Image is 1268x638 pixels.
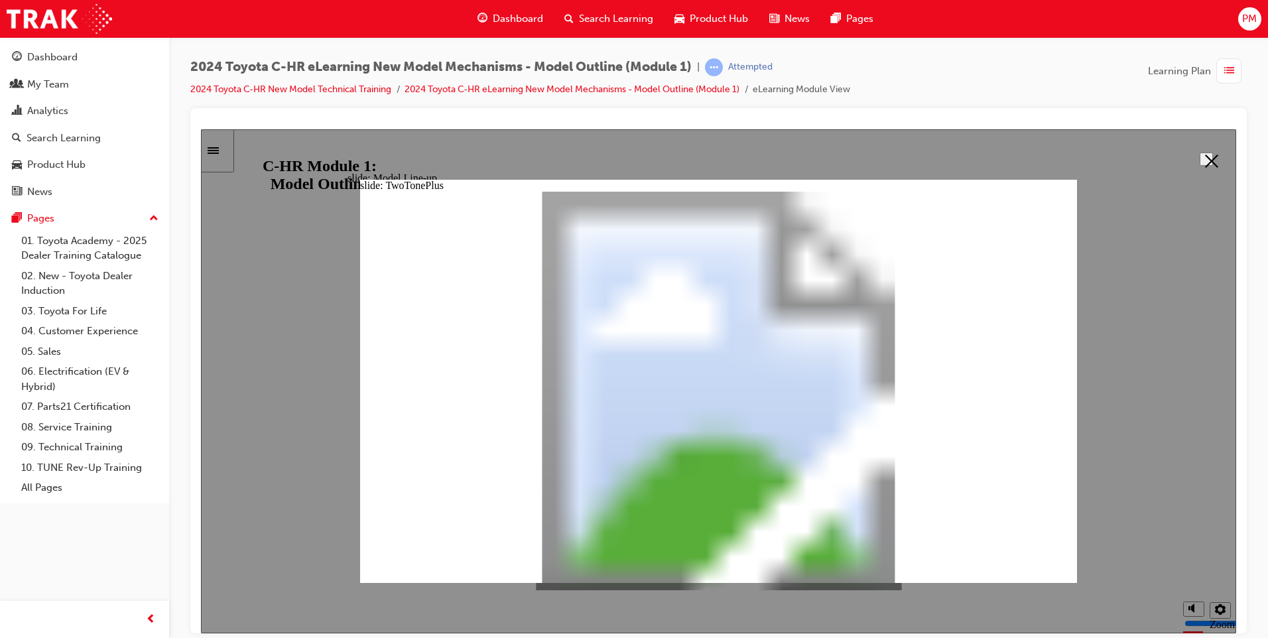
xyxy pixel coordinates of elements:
[690,11,748,27] span: Product Hub
[27,50,78,65] div: Dashboard
[16,321,164,342] a: 04. Customer Experience
[27,103,68,119] div: Analytics
[146,611,156,628] span: prev-icon
[16,397,164,417] a: 07. Parts21 Certification
[16,437,164,458] a: 09. Technical Training
[5,42,164,206] button: DashboardMy TeamAnalyticsSearch LearningProduct HubNews
[1148,64,1211,79] span: Learning Plan
[12,79,22,91] span: people-icon
[27,211,54,226] div: Pages
[7,4,112,34] img: Trak
[1238,7,1261,31] button: PM
[12,133,21,145] span: search-icon
[759,5,820,32] a: news-iconNews
[149,210,158,227] span: up-icon
[12,52,22,64] span: guage-icon
[1242,11,1257,27] span: PM
[697,60,700,75] span: |
[27,131,101,146] div: Search Learning
[785,11,810,27] span: News
[5,206,164,231] button: Pages
[820,5,884,32] a: pages-iconPages
[16,342,164,362] a: 05. Sales
[554,5,664,32] a: search-iconSearch Learning
[5,126,164,151] a: Search Learning
[405,84,739,95] a: 2024 Toyota C-HR eLearning New Model Mechanisms - Model Outline (Module 1)
[16,417,164,438] a: 08. Service Training
[12,159,22,171] span: car-icon
[16,301,164,322] a: 03. Toyota For Life
[705,58,723,76] span: learningRecordVerb_ATTEMPT-icon
[467,5,554,32] a: guage-iconDashboard
[5,45,164,70] a: Dashboard
[846,11,873,27] span: Pages
[831,11,841,27] span: pages-icon
[564,11,574,27] span: search-icon
[664,5,759,32] a: car-iconProduct Hub
[16,361,164,397] a: 06. Electrification (EV & Hybrid)
[5,153,164,177] a: Product Hub
[12,186,22,198] span: news-icon
[27,77,69,92] div: My Team
[579,11,653,27] span: Search Learning
[12,213,22,225] span: pages-icon
[27,157,86,172] div: Product Hub
[5,99,164,123] a: Analytics
[728,61,773,74] div: Attempted
[16,231,164,266] a: 01. Toyota Academy - 2025 Dealer Training Catalogue
[5,180,164,204] a: News
[16,478,164,498] a: All Pages
[477,11,487,27] span: guage-icon
[753,82,850,97] li: eLearning Module View
[5,72,164,97] a: My Team
[493,11,543,27] span: Dashboard
[1148,58,1247,84] button: Learning Plan
[16,266,164,301] a: 02. New - Toyota Dealer Induction
[190,84,391,95] a: 2024 Toyota C-HR New Model Technical Training
[190,60,692,75] span: 2024 Toyota C-HR eLearning New Model Mechanisms - Model Outline (Module 1)
[12,105,22,117] span: chart-icon
[27,184,52,200] div: News
[674,11,684,27] span: car-icon
[16,458,164,478] a: 10. TUNE Rev-Up Training
[769,11,779,27] span: news-icon
[999,23,1012,36] button: Close
[1224,63,1234,80] span: list-icon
